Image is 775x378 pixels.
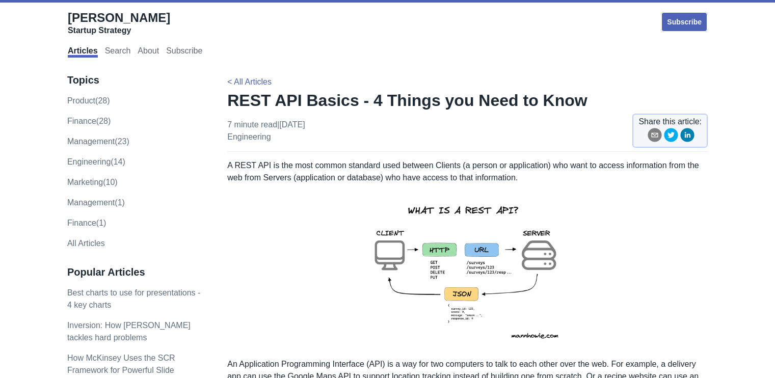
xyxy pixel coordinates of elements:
[664,128,678,146] button: twitter
[67,219,106,227] a: Finance(1)
[68,25,170,36] div: Startup Strategy
[227,77,272,86] a: < All Articles
[67,137,129,146] a: management(23)
[68,11,170,24] span: [PERSON_NAME]
[67,266,206,279] h3: Popular Articles
[638,116,702,128] span: Share this article:
[227,159,708,184] p: A REST API is the most common standard used between Clients (a person or application) who want to...
[356,192,579,350] img: rest-api
[67,74,206,87] h3: Topics
[227,90,708,111] h1: REST API Basics - 4 Things you Need to Know
[67,178,118,186] a: marketing(10)
[227,132,271,141] a: engineering
[680,128,694,146] button: linkedin
[661,12,708,32] a: Subscribe
[68,46,98,58] a: Articles
[138,46,159,58] a: About
[67,198,125,207] a: Management(1)
[67,157,125,166] a: engineering(14)
[227,119,305,143] p: 7 minute read | [DATE]
[67,117,111,125] a: finance(28)
[67,239,105,248] a: All Articles
[67,96,110,105] a: product(28)
[105,46,131,58] a: Search
[68,10,170,36] a: [PERSON_NAME]Startup Strategy
[67,321,191,342] a: Inversion: How [PERSON_NAME] tackles hard problems
[166,46,202,58] a: Subscribe
[648,128,662,146] button: email
[67,288,200,309] a: Best charts to use for presentations - 4 key charts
